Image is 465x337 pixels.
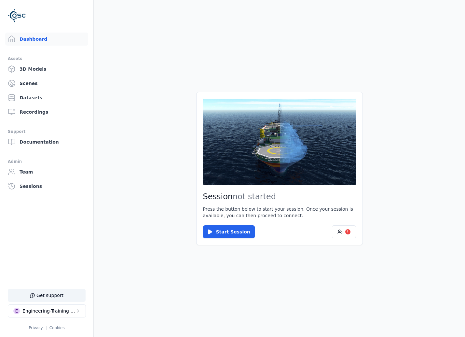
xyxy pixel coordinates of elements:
[5,33,88,46] a: Dashboard
[332,225,356,238] button: !
[29,326,43,330] a: Privacy
[22,308,75,314] div: Engineering-Training (SSO Staging)
[203,206,356,219] p: Press the button below to start your session. Once your session is available, you can then procee...
[8,128,86,135] div: Support
[5,77,88,90] a: Scenes
[5,180,88,193] a: Sessions
[8,7,26,25] img: Logo
[8,55,86,63] div: Assets
[5,165,88,178] a: Team
[8,289,86,302] button: Get support
[13,308,20,314] div: E
[5,135,88,148] a: Documentation
[5,63,88,76] a: 3D Models
[203,191,356,202] h2: Session
[8,158,86,165] div: Admin
[49,326,65,330] a: Cookies
[203,225,255,238] button: Start Session
[233,192,276,201] span: not started
[345,229,350,234] div: !
[5,91,88,104] a: Datasets
[5,105,88,119] a: Recordings
[46,326,47,330] span: |
[8,304,86,317] button: Select a workspace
